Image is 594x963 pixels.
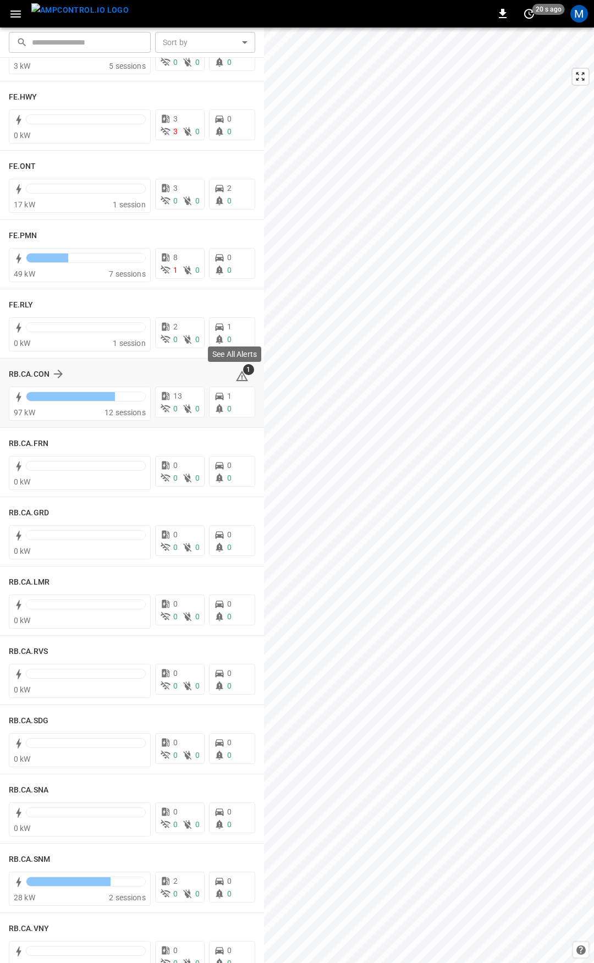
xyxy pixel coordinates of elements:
span: 0 kW [14,685,31,694]
span: 1 session [113,200,145,209]
h6: RB.CA.GRD [9,507,49,519]
h6: RB.CA.SDG [9,715,48,727]
h6: RB.CA.FRN [9,438,48,450]
span: 0 [195,820,200,829]
span: 0 [173,807,178,816]
span: 0 [227,530,232,539]
h6: FE.RLY [9,299,34,311]
span: 3 [173,114,178,123]
span: 0 [195,543,200,552]
h6: RB.CA.CON [9,368,50,381]
span: 0 [227,266,232,274]
span: 0 [173,196,178,205]
span: 0 [195,335,200,344]
span: 0 [227,946,232,955]
span: 0 [173,335,178,344]
span: 0 [195,127,200,136]
span: 0 kW [14,616,31,625]
span: 1 [227,392,232,400]
span: 0 [195,751,200,760]
h6: FE.ONT [9,161,36,173]
span: 0 [173,681,178,690]
span: 0 [227,474,232,482]
span: 0 [173,889,178,898]
span: 2 [227,184,232,192]
span: 0 [173,738,178,747]
span: 0 [195,196,200,205]
span: 0 [227,58,232,67]
span: 0 kW [14,755,31,763]
span: 0 [227,669,232,678]
span: 0 [227,253,232,262]
span: 0 [173,612,178,621]
span: 0 [173,751,178,760]
h6: RB.CA.RVS [9,646,48,658]
p: See All Alerts [212,349,257,360]
span: 0 [227,543,232,552]
span: 2 [173,322,178,331]
span: 2 sessions [109,893,146,902]
span: 1 session [113,339,145,348]
span: 0 [227,599,232,608]
span: 0 [173,599,178,608]
span: 0 [195,612,200,621]
span: 0 [227,877,232,885]
span: 3 kW [14,62,31,70]
span: 0 [195,404,200,413]
span: 0 [227,751,232,760]
span: 0 [173,58,178,67]
span: 0 [173,461,178,470]
span: 0 [195,58,200,67]
span: 0 [227,807,232,816]
span: 5 sessions [109,62,146,70]
span: 1 [227,322,232,331]
span: 13 [173,392,182,400]
span: 0 [173,946,178,955]
span: 97 kW [14,408,35,417]
span: 0 [227,114,232,123]
span: 8 [173,253,178,262]
span: 0 [173,404,178,413]
span: 0 kW [14,477,31,486]
span: 28 kW [14,893,35,902]
span: 0 [173,669,178,678]
span: 0 [173,474,178,482]
div: profile-icon [570,5,588,23]
span: 0 [173,820,178,829]
span: 2 [173,877,178,885]
canvas: Map [264,27,594,963]
span: 0 [227,738,232,747]
span: 7 sessions [109,269,146,278]
span: 3 [173,127,178,136]
span: 0 kW [14,824,31,833]
span: 20 s ago [532,4,565,15]
span: 17 kW [14,200,35,209]
span: 49 kW [14,269,35,278]
span: 0 [227,404,232,413]
span: 1 [173,266,178,274]
h6: RB.CA.VNY [9,923,49,935]
span: 0 [227,127,232,136]
span: 0 [227,681,232,690]
span: 1 [243,364,254,375]
span: 0 [227,612,232,621]
span: 0 [195,681,200,690]
h6: RB.CA.SNM [9,854,50,866]
span: 0 [227,820,232,829]
button: set refresh interval [520,5,538,23]
img: ampcontrol.io logo [31,3,129,17]
span: 0 [195,266,200,274]
h6: FE.PMN [9,230,37,242]
span: 0 kW [14,131,31,140]
span: 0 kW [14,547,31,555]
span: 0 [195,474,200,482]
span: 0 [173,543,178,552]
span: 0 [227,461,232,470]
h6: RB.CA.LMR [9,576,50,588]
span: 3 [173,184,178,192]
span: 0 [227,335,232,344]
span: 0 [195,889,200,898]
span: 0 kW [14,339,31,348]
h6: FE.HWY [9,91,37,103]
span: 0 [173,530,178,539]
